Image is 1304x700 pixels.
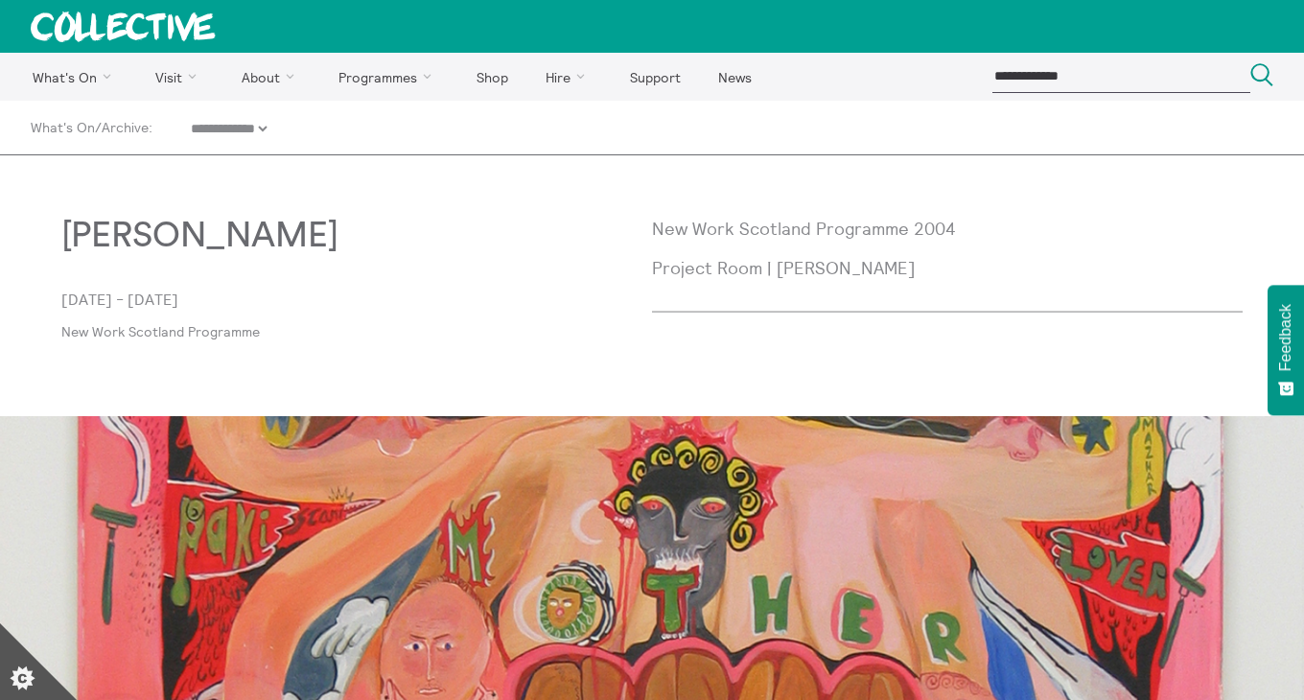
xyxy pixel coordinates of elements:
[529,53,610,101] a: Hire
[61,217,475,256] h3: [PERSON_NAME]
[15,53,135,101] a: What's On
[139,53,221,101] a: Visit
[1268,285,1304,415] button: Feedback - Show survey
[31,120,95,135] a: What's On
[61,324,621,339] a: New Work Scotland Programme
[701,53,768,101] a: News
[1277,304,1294,371] span: Feedback
[652,256,1243,280] p: Project Room | [PERSON_NAME]
[613,53,697,101] a: Support
[224,53,318,101] a: About
[459,53,524,101] a: Shop
[322,53,456,101] a: Programmes
[652,217,1243,241] p: New Work Scotland Programme 2004
[102,120,152,135] a: Archive:
[61,291,652,308] p: [DATE] - [DATE]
